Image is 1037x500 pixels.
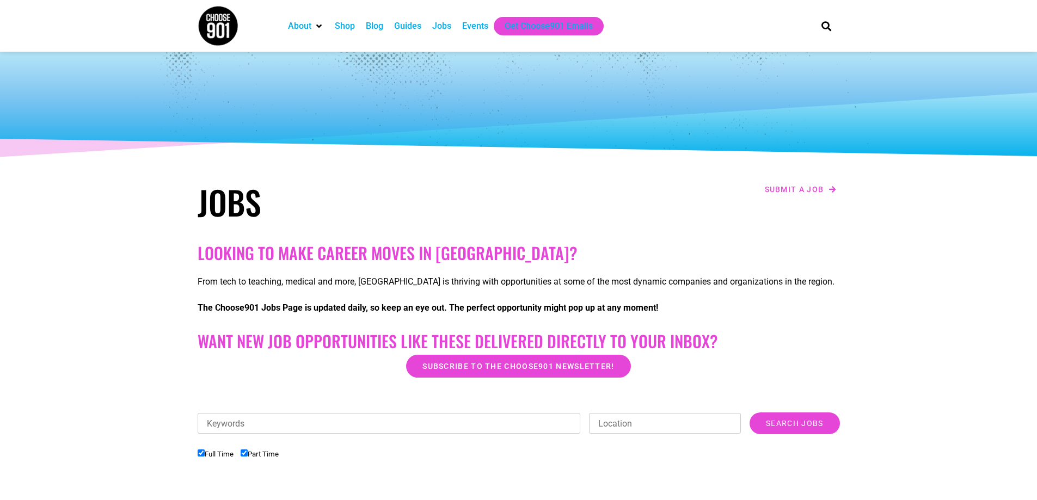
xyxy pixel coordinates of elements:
[198,243,840,263] h2: Looking to make career moves in [GEOGRAPHIC_DATA]?
[817,17,835,35] div: Search
[505,20,593,33] a: Get Choose901 Emails
[198,303,658,313] strong: The Choose901 Jobs Page is updated daily, so keep an eye out. The perfect opportunity might pop u...
[406,355,630,378] a: Subscribe to the Choose901 newsletter!
[762,182,840,196] a: Submit a job
[198,413,581,434] input: Keywords
[198,449,205,456] input: Full Time
[283,17,803,35] nav: Main nav
[241,449,248,456] input: Part Time
[422,362,614,370] span: Subscribe to the Choose901 newsletter!
[198,331,840,351] h2: Want New Job Opportunities like these Delivered Directly to your Inbox?
[288,20,311,33] a: About
[462,20,488,33] a: Events
[198,275,840,288] p: From tech to teaching, medical and more, [GEOGRAPHIC_DATA] is thriving with opportunities at some...
[335,20,355,33] a: Shop
[283,17,329,35] div: About
[750,412,839,434] input: Search Jobs
[765,186,824,193] span: Submit a job
[432,20,451,33] a: Jobs
[198,182,513,221] h1: Jobs
[241,450,279,458] label: Part Time
[394,20,421,33] a: Guides
[198,450,234,458] label: Full Time
[589,413,741,434] input: Location
[366,20,383,33] a: Blog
